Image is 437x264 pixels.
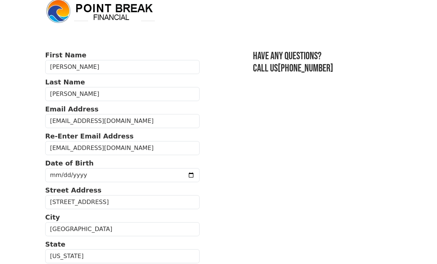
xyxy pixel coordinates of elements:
strong: City [45,213,60,221]
input: Last Name [45,87,200,101]
strong: State [45,240,66,248]
strong: Email Address [45,105,99,113]
input: Re-Enter Email Address [45,141,200,155]
strong: Date of Birth [45,159,94,167]
input: First Name [45,60,200,74]
h3: Call us [253,62,392,74]
input: City [45,222,200,236]
input: Email Address [45,114,200,128]
strong: Street Address [45,186,101,194]
h3: Have any questions? [253,50,392,62]
a: [PHONE_NUMBER] [278,62,333,74]
strong: First Name [45,51,86,59]
strong: Last Name [45,78,85,86]
strong: Re-Enter Email Address [45,132,134,140]
input: Street Address [45,195,200,209]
